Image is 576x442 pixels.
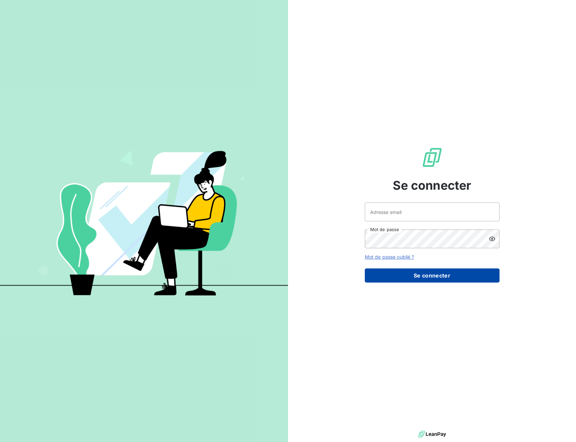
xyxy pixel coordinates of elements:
input: placeholder [365,202,500,221]
button: Se connecter [365,268,500,283]
a: Mot de passe oublié ? [365,254,414,260]
span: Se connecter [393,176,472,194]
img: Logo LeanPay [421,147,443,168]
img: logo [418,429,446,439]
